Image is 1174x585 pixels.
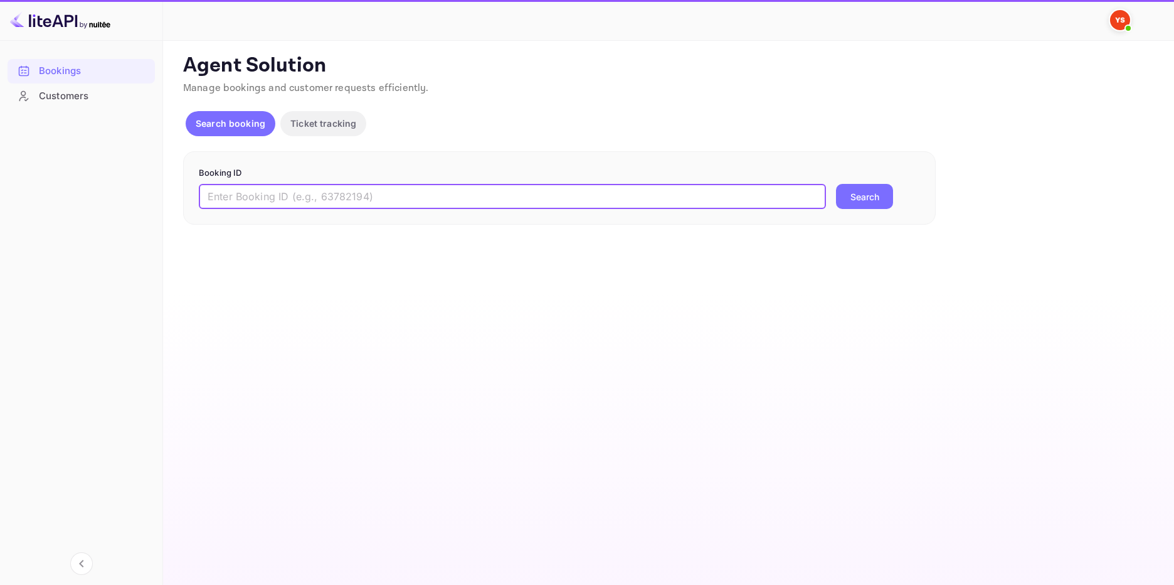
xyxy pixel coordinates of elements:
[199,184,826,209] input: Enter Booking ID (e.g., 63782194)
[836,184,893,209] button: Search
[8,84,155,109] div: Customers
[183,82,429,95] span: Manage bookings and customer requests efficiently.
[39,64,149,78] div: Bookings
[183,53,1151,78] p: Agent Solution
[1110,10,1130,30] img: Yandex Support
[8,59,155,83] div: Bookings
[290,117,356,130] p: Ticket tracking
[196,117,265,130] p: Search booking
[8,59,155,82] a: Bookings
[70,552,93,575] button: Collapse navigation
[8,84,155,107] a: Customers
[10,10,110,30] img: LiteAPI logo
[39,89,149,104] div: Customers
[199,167,920,180] p: Booking ID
